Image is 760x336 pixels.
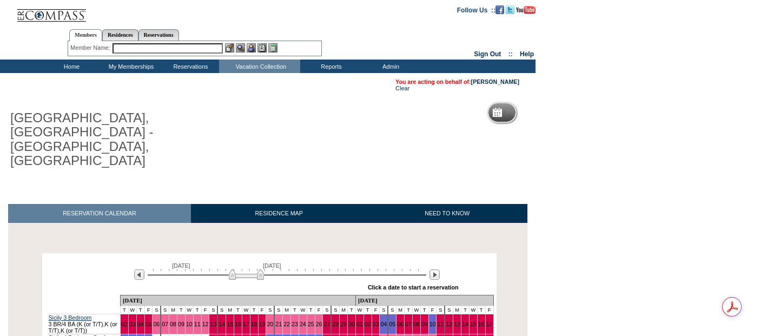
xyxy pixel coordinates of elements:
[477,306,485,314] td: T
[236,43,245,52] img: View
[169,306,177,314] td: M
[120,295,355,306] td: [DATE]
[299,306,307,314] td: W
[355,295,493,306] td: [DATE]
[412,306,420,314] td: W
[380,306,388,314] td: S
[267,321,273,327] a: 20
[102,29,138,41] a: Residences
[372,306,380,314] td: F
[360,60,419,73] td: Admin
[380,321,387,327] a: 04
[283,321,290,327] a: 22
[283,306,291,314] td: M
[291,306,299,314] td: T
[186,321,193,327] a: 10
[495,5,504,14] img: Become our fan on Facebook
[178,321,184,327] a: 09
[266,306,274,314] td: S
[201,306,209,314] td: F
[323,306,331,314] td: S
[138,29,179,41] a: Reservations
[48,314,121,334] td: 3 BR/4 BA (K (or T/T),K (or T/T),K (or T/T))
[323,321,330,327] a: 27
[453,306,461,314] td: M
[210,321,216,327] a: 13
[136,306,144,314] td: T
[462,321,468,327] a: 14
[413,321,420,327] a: 08
[243,321,249,327] a: 17
[506,109,589,116] h5: Reservation Calendar
[161,306,169,314] td: S
[420,306,428,314] td: T
[332,321,339,327] a: 28
[121,321,128,327] a: 02
[162,321,168,327] a: 07
[348,306,356,314] td: T
[389,321,395,327] a: 05
[316,321,322,327] a: 26
[367,204,527,223] a: NEED TO KNOW
[251,321,257,327] a: 18
[355,306,364,314] td: W
[209,306,217,314] td: S
[8,109,250,170] h1: [GEOGRAPHIC_DATA], [GEOGRAPHIC_DATA] - [GEOGRAPHIC_DATA], [GEOGRAPHIC_DATA]
[397,321,404,327] a: 06
[461,306,470,314] td: T
[172,262,190,269] span: [DATE]
[144,306,153,314] td: F
[348,321,355,327] a: 30
[445,306,453,314] td: S
[300,321,306,327] a: 24
[177,306,185,314] td: T
[454,321,460,327] a: 13
[421,321,428,327] a: 09
[263,262,281,269] span: [DATE]
[137,321,144,327] a: 04
[134,269,144,280] img: Previous
[185,306,193,314] td: W
[257,43,267,52] img: Reservations
[520,50,534,58] a: Help
[495,6,504,12] a: Become our fan on Facebook
[128,306,136,314] td: W
[250,306,258,314] td: T
[340,321,347,327] a: 29
[516,6,536,12] a: Subscribe to our YouTube Channel
[356,321,363,327] a: 01
[457,5,495,14] td: Follow Us ::
[170,321,176,327] a: 08
[395,78,519,85] span: You are acting on behalf of:
[247,43,256,52] img: Impersonate
[235,321,241,327] a: 16
[259,321,266,327] a: 19
[506,6,514,12] a: Follow us on Twitter
[193,306,201,314] td: T
[153,321,160,327] a: 06
[368,284,459,291] div: Click a date to start a reservation
[469,306,477,314] td: W
[217,306,226,314] td: S
[506,5,514,14] img: Follow us on Twitter
[242,306,250,314] td: W
[49,314,92,321] a: Sicily 3 Bedroom
[373,321,379,327] a: 03
[146,321,152,327] a: 05
[191,204,367,223] a: RESIDENCE MAP
[129,321,136,327] a: 03
[428,306,437,314] td: F
[120,306,128,314] td: T
[202,321,209,327] a: 12
[8,204,191,223] a: RESERVATION CALENDAR
[471,78,519,85] a: [PERSON_NAME]
[429,269,440,280] img: Next
[446,321,452,327] a: 12
[69,29,102,41] a: Members
[395,85,409,91] a: Clear
[274,306,282,314] td: S
[307,306,315,314] td: T
[70,43,112,52] div: Member Name:
[308,321,314,327] a: 25
[516,6,536,14] img: Subscribe to our YouTube Channel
